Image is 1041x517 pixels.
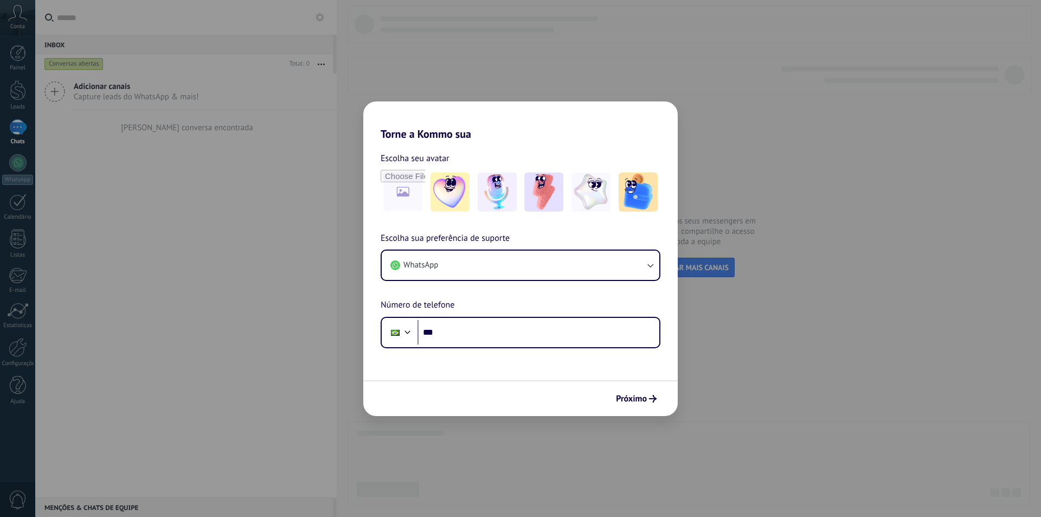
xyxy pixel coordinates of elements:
img: -5.jpeg [619,173,658,212]
h2: Torne a Kommo sua [363,101,678,141]
img: -3.jpeg [524,173,563,212]
span: Número de telefone [381,298,454,312]
img: -1.jpeg [430,173,470,212]
div: Brazil: + 55 [385,321,406,344]
span: Próximo [616,395,647,403]
img: -2.jpeg [478,173,517,212]
img: -4.jpeg [571,173,611,212]
span: WhatsApp [403,260,438,271]
button: WhatsApp [382,251,659,280]
span: Escolha sua preferência de suporte [381,232,510,246]
span: Escolha seu avatar [381,151,449,165]
button: Próximo [611,390,661,408]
